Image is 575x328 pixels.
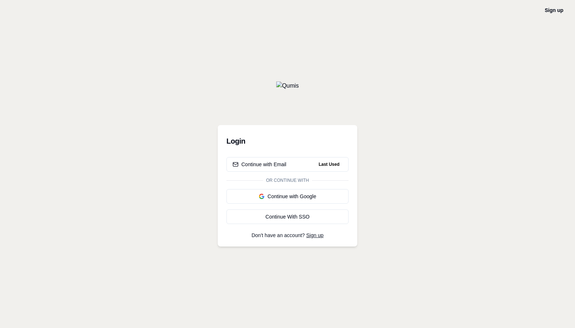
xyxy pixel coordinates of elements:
div: Continue With SSO [233,213,342,220]
div: Continue with Google [233,193,342,200]
h3: Login [226,134,349,148]
a: Sign up [545,7,563,13]
span: Last Used [316,160,342,169]
div: Continue with Email [233,161,286,168]
a: Continue With SSO [226,209,349,224]
button: Continue with EmailLast Used [226,157,349,172]
img: Qumis [276,81,299,90]
p: Don't have an account? [226,233,349,238]
button: Continue with Google [226,189,349,204]
span: Or continue with [263,177,312,183]
a: Sign up [306,232,323,238]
